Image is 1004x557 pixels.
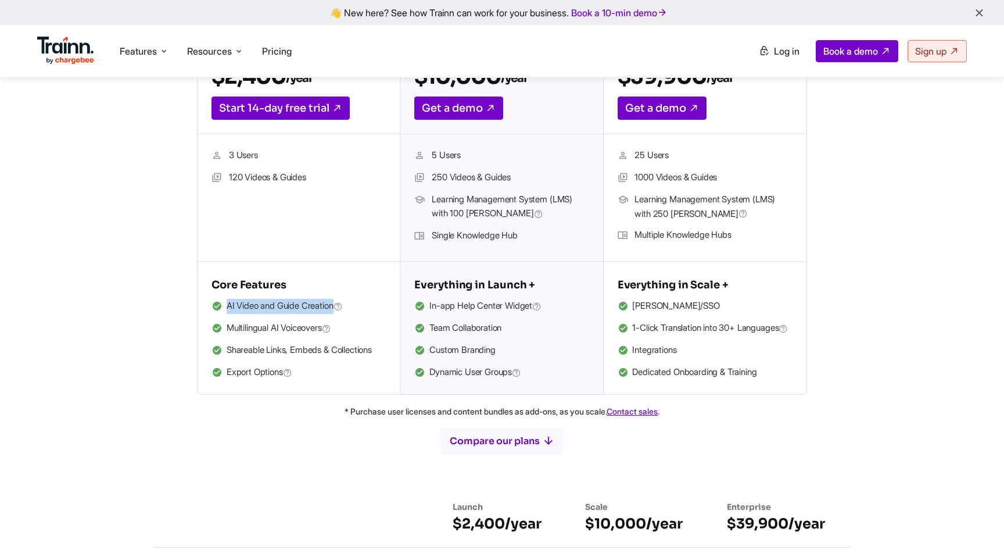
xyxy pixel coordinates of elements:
li: Single Knowledge Hub [414,228,589,244]
button: Compare our plans [440,427,564,455]
span: Launch [453,502,483,512]
li: Multiple Knowledge Hubs [618,228,793,243]
a: Log in [752,41,806,62]
li: Custom Branding [414,343,589,358]
h5: Core Features [211,276,386,294]
span: In-app Help Center Widget [429,299,542,314]
a: Pricing [262,45,292,57]
a: Sign up [908,40,967,62]
a: Get a demo [618,97,707,120]
li: Team Collaboration [414,321,589,336]
sub: /year [707,71,733,85]
div: 👋 New here? See how Trainn can work for your business. [7,7,997,18]
h5: Everything in Launch + [414,276,589,294]
span: Book a demo [823,45,878,57]
a: Contact sales [607,406,658,416]
h6: $39,900/year [727,515,832,533]
span: Dynamic User Groups [429,365,521,380]
li: [PERSON_NAME]/SSO [618,299,793,314]
span: Scale [585,502,608,512]
h6: $2,400/year [453,515,548,533]
a: Book a 10-min demo [569,5,670,21]
span: Export Options [227,365,292,380]
span: AI Video and Guide Creation [227,299,343,314]
h6: $10,000/year [585,515,690,533]
span: Features [120,45,157,58]
span: Multilingual AI Voiceovers [227,321,331,336]
a: Get a demo [414,97,503,120]
li: Integrations [618,343,793,358]
sub: /year [286,71,313,85]
li: 5 Users [414,148,589,163]
span: Learning Management System (LMS) with 100 [PERSON_NAME] [432,192,589,222]
sub: /year [501,71,528,85]
li: 3 Users [211,148,386,163]
li: 250 Videos & Guides [414,170,589,185]
iframe: Chat Widget [946,501,1004,557]
span: Log in [774,45,799,57]
span: 1-Click Translation into 30+ Languages [632,321,788,336]
span: Learning Management System (LMS) with 250 [PERSON_NAME] [634,192,792,221]
span: Sign up [915,45,946,57]
img: Trainn Logo [37,37,94,65]
p: * Purchase user licenses and content bundles as add-ons, as you scale. . [84,404,920,419]
h5: Everything in Scale + [618,276,793,294]
li: Dedicated Onboarding & Training [618,365,793,380]
li: 25 Users [618,148,793,163]
a: Start 14-day free trial [211,97,350,120]
li: 120 Videos & Guides [211,170,386,185]
span: Resources [187,45,232,58]
a: Book a demo [816,40,898,62]
span: Enterprise [727,502,771,512]
li: Shareable Links, Embeds & Collections [211,343,386,358]
li: 1000 Videos & Guides [618,170,793,185]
